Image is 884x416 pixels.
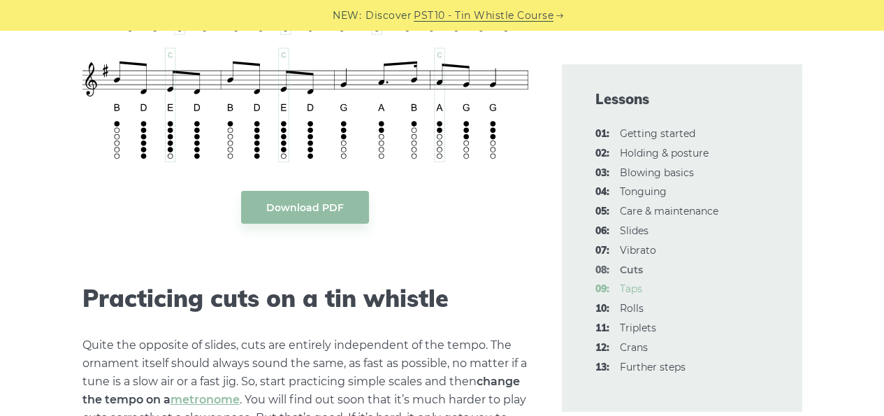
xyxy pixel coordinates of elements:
[595,320,609,337] span: 11:
[595,184,609,201] span: 04:
[595,359,609,376] span: 13:
[620,282,642,295] a: 09:Taps
[595,145,609,162] span: 02:
[595,301,609,317] span: 10:
[595,262,609,279] span: 08:
[595,165,609,182] span: 03:
[620,341,648,354] a: 12:Crans
[620,166,694,179] a: 03:Blowing basics
[620,224,648,237] a: 06:Slides
[365,8,412,24] span: Discover
[620,264,643,276] strong: Cuts
[595,281,609,298] span: 09:
[620,205,718,217] a: 05:Care & maintenance
[171,393,240,406] a: metronome
[620,185,667,198] a: 04:Tonguing
[595,203,609,220] span: 05:
[620,244,656,257] a: 07:Vibrato
[595,223,609,240] span: 06:
[595,243,609,259] span: 07:
[620,322,656,334] a: 11:Triplets
[595,126,609,143] span: 01:
[82,375,520,406] strong: change the tempo on a
[82,285,528,313] h2: Practicing cuts on a tin whistle
[620,147,709,159] a: 02:Holding & posture
[595,340,609,357] span: 12:
[241,191,369,224] a: Download PDF
[620,361,686,373] a: 13:Further steps
[620,302,644,315] a: 10:Rolls
[333,8,361,24] span: NEW:
[620,127,695,140] a: 01:Getting started
[414,8,553,24] a: PST10 - Tin Whistle Course
[595,89,769,109] span: Lessons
